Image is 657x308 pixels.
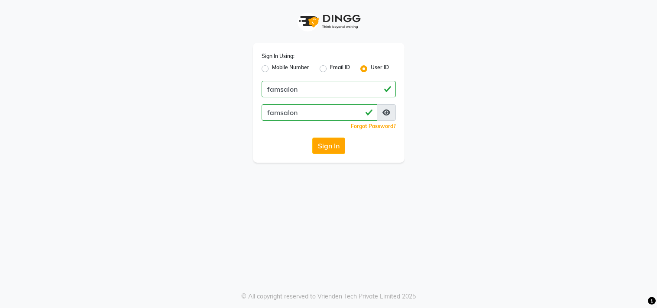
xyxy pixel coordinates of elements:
[351,123,396,129] a: Forgot Password?
[294,9,363,34] img: logo1.svg
[272,64,309,74] label: Mobile Number
[262,81,396,97] input: Username
[312,138,345,154] button: Sign In
[330,64,350,74] label: Email ID
[262,52,295,60] label: Sign In Using:
[262,104,377,121] input: Username
[371,64,389,74] label: User ID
